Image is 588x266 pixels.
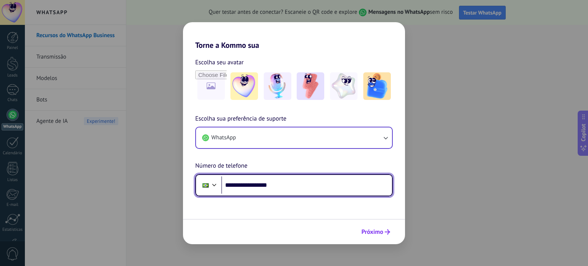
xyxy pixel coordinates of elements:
[198,177,213,193] div: Brazil: + 55
[211,134,236,142] span: WhatsApp
[363,72,391,100] img: -5.jpeg
[358,225,394,238] button: Próximo
[195,114,286,124] span: Escolha sua preferência de suporte
[195,57,244,67] span: Escolha seu avatar
[297,72,324,100] img: -3.jpeg
[330,72,358,100] img: -4.jpeg
[183,22,405,50] h2: Torne a Kommo sua
[230,72,258,100] img: -1.jpeg
[196,127,392,148] button: WhatsApp
[361,229,383,235] span: Próximo
[195,161,247,171] span: Número de telefone
[264,72,291,100] img: -2.jpeg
